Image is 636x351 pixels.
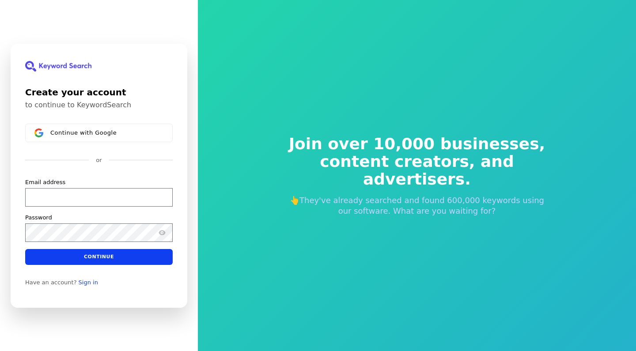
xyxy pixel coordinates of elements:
h1: Create your account [25,86,173,99]
button: Continue [25,249,173,264]
span: Have an account? [25,279,77,286]
img: KeywordSearch [25,61,91,72]
label: Email address [25,178,65,186]
span: Join over 10,000 businesses, [283,135,551,153]
p: to continue to KeywordSearch [25,101,173,109]
span: Continue with Google [50,129,117,136]
p: or [96,156,102,164]
img: Sign in with Google [34,128,43,137]
button: Sign in with GoogleContinue with Google [25,124,173,142]
span: content creators, and advertisers. [283,153,551,188]
button: Show password [157,227,167,238]
a: Sign in [79,279,98,286]
label: Password [25,213,52,221]
p: 👆They've already searched and found 600,000 keywords using our software. What are you waiting for? [283,195,551,216]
